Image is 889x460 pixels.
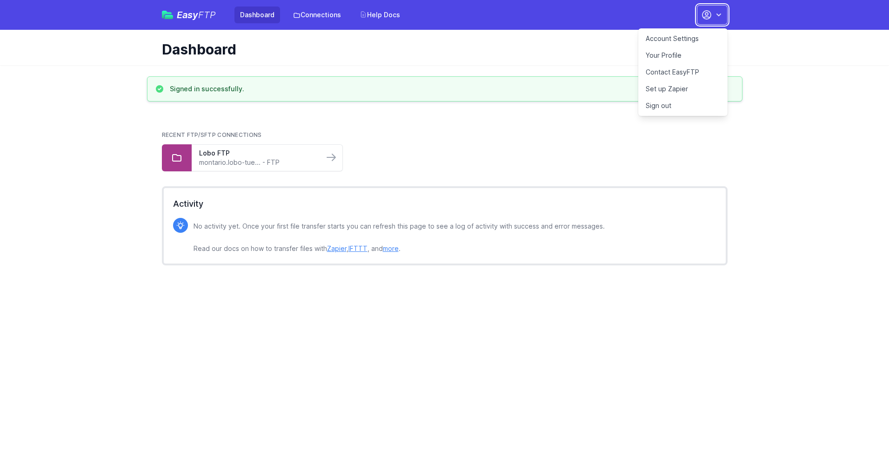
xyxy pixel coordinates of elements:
[842,413,878,449] iframe: Drift Widget Chat Controller
[162,41,720,58] h1: Dashboard
[198,9,216,20] span: FTP
[194,221,605,254] p: No activity yet. Once your first file transfer starts you can refresh this page to see a log of a...
[638,64,728,81] a: Contact EasyFTP
[638,47,728,64] a: Your Profile
[354,7,406,23] a: Help Docs
[162,11,173,19] img: easyftp_logo.png
[327,244,347,252] a: Zapier
[234,7,280,23] a: Dashboard
[173,197,716,210] h2: Activity
[199,158,316,167] a: montario.lobo-tue... - FTP
[638,81,728,97] a: Set up Zapier
[348,244,368,252] a: IFTTT
[383,244,399,252] a: more
[638,30,728,47] a: Account Settings
[170,84,244,94] h3: Signed in successfully.
[162,131,728,139] h2: Recent FTP/SFTP Connections
[162,10,216,20] a: EasyFTP
[199,149,316,158] a: Lobo FTP
[177,10,216,20] span: Easy
[638,97,728,114] a: Sign out
[287,7,347,23] a: Connections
